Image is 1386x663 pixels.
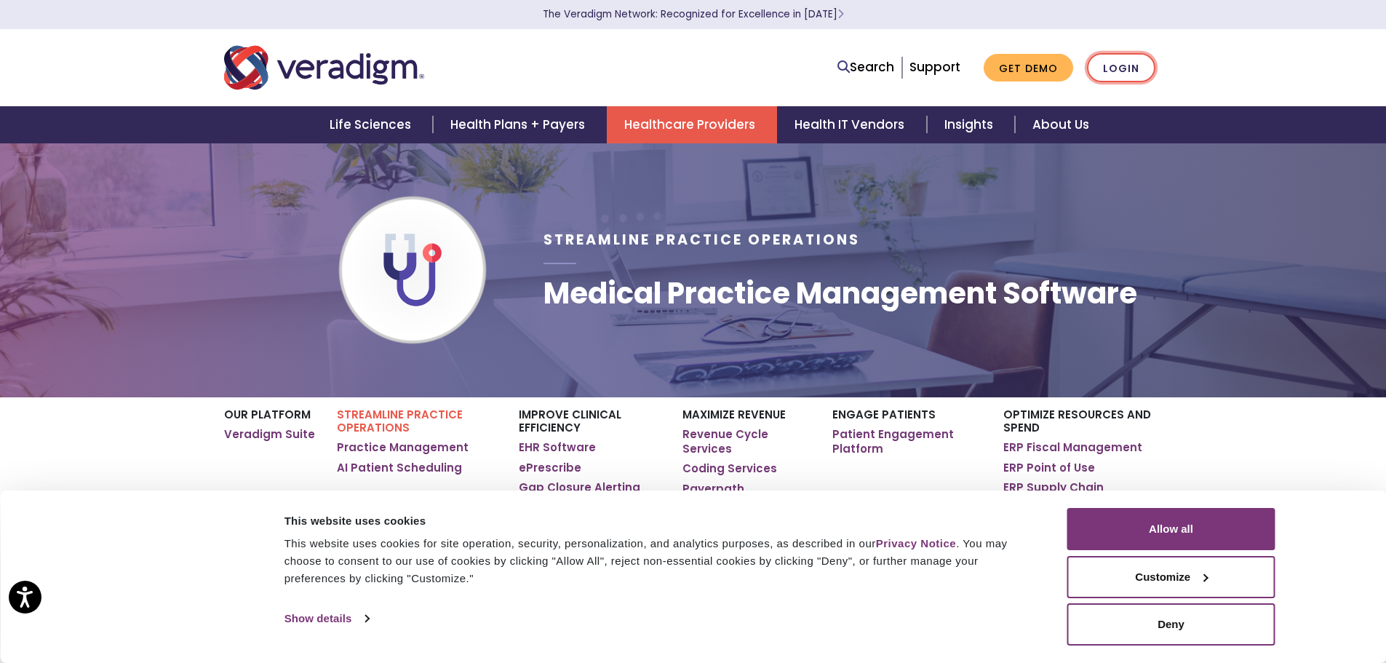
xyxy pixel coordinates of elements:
div: This website uses cookies for site operation, security, personalization, and analytics purposes, ... [284,535,1035,587]
button: Deny [1067,603,1275,646]
button: Allow all [1067,508,1275,550]
a: ePrescribe [519,461,581,475]
a: ERP Point of Use [1003,461,1095,475]
a: Veradigm Suite [224,427,315,442]
a: Get Demo [984,54,1073,82]
a: Healthcare Providers [607,106,777,143]
a: Payerpath Clearinghouse [682,482,810,510]
a: AI Patient Scheduling [337,461,462,475]
a: Insights [927,106,1015,143]
button: Customize [1067,556,1275,598]
a: Life Sciences [312,106,433,143]
a: Revenue Cycle Services [682,427,810,456]
a: ERP Supply Chain [1003,480,1104,495]
a: Health IT Vendors [777,106,926,143]
a: Search [837,57,894,77]
img: Veradigm logo [224,44,424,92]
a: Login [1087,53,1155,83]
a: Practice Management [337,440,469,455]
a: Privacy Notice [876,537,956,549]
a: About Us [1015,106,1107,143]
a: Support [909,58,960,76]
h1: Medical Practice Management Software [543,276,1137,311]
a: Coding Services [682,461,777,476]
a: ERP Fiscal Management [1003,440,1142,455]
a: Gap Closure Alerting [519,480,640,495]
span: Learn More [837,7,844,21]
span: Streamline Practice Operations [543,230,860,250]
a: Show details [284,608,369,630]
iframe: Drift Chat Widget [1107,558,1369,646]
a: EHR Software [519,440,596,455]
a: The Veradigm Network: Recognized for Excellence in [DATE]Learn More [543,7,844,21]
div: This website uses cookies [284,512,1035,530]
a: Health Plans + Payers [433,106,607,143]
a: Patient Engagement Platform [832,427,981,456]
